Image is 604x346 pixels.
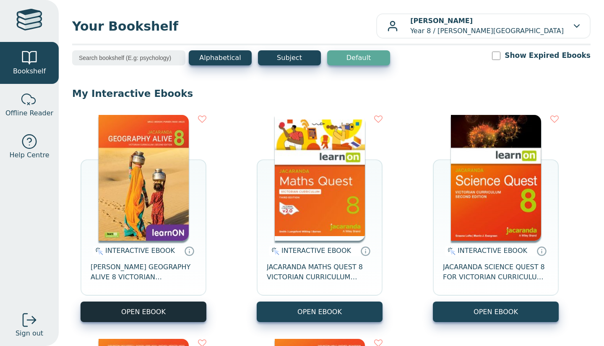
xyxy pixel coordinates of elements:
span: [PERSON_NAME] GEOGRAPHY ALIVE 8 VICTORIAN CURRICULUM LEARNON EBOOK 2E [91,262,196,282]
img: 5407fe0c-7f91-e911-a97e-0272d098c78b.jpg [99,115,189,241]
span: Offline Reader [5,108,53,118]
img: interactive.svg [93,246,103,256]
img: interactive.svg [269,246,279,256]
span: JACARANDA SCIENCE QUEST 8 FOR VICTORIAN CURRICULUM LEARNON 2E EBOOK [443,262,549,282]
span: INTERACTIVE EBOOK [281,247,351,255]
span: INTERACTIVE EBOOK [105,247,175,255]
span: Your Bookshelf [72,17,376,36]
a: Interactive eBooks are accessed online via the publisher’s portal. They contain interactive resou... [360,246,370,256]
button: [PERSON_NAME]Year 8 / [PERSON_NAME][GEOGRAPHIC_DATA] [376,13,591,39]
button: OPEN EBOOK [433,302,559,322]
a: Interactive eBooks are accessed online via the publisher’s portal. They contain interactive resou... [184,246,194,256]
button: Subject [258,50,321,65]
p: My Interactive Ebooks [72,87,591,100]
b: [PERSON_NAME] [410,17,473,25]
button: Default [327,50,390,65]
button: Alphabetical [189,50,252,65]
button: OPEN EBOOK [81,302,206,322]
input: Search bookshelf (E.g: psychology) [72,50,185,65]
img: c004558a-e884-43ec-b87a-da9408141e80.jpg [275,115,365,241]
span: Sign out [16,328,43,338]
img: interactive.svg [445,246,456,256]
label: Show Expired Ebooks [505,50,591,61]
span: JACARANDA MATHS QUEST 8 VICTORIAN CURRICULUM LEARNON EBOOK 3E [267,262,372,282]
img: fffb2005-5288-ea11-a992-0272d098c78b.png [451,115,541,241]
span: Help Centre [9,150,49,160]
button: OPEN EBOOK [257,302,383,322]
a: Interactive eBooks are accessed online via the publisher’s portal. They contain interactive resou... [536,246,547,256]
p: Year 8 / [PERSON_NAME][GEOGRAPHIC_DATA] [410,16,564,36]
span: INTERACTIVE EBOOK [458,247,527,255]
span: Bookshelf [13,66,46,76]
